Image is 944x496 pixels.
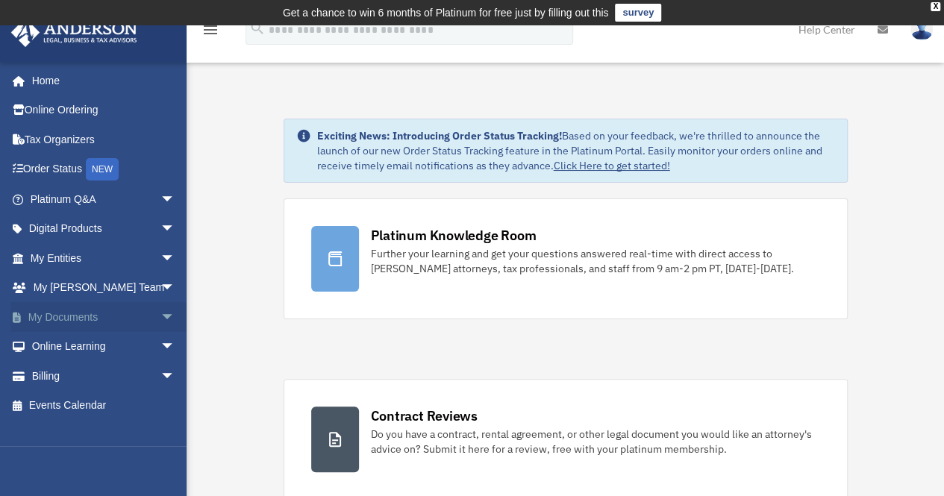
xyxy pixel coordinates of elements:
[160,214,190,245] span: arrow_drop_down
[10,361,198,391] a: Billingarrow_drop_down
[284,198,848,319] a: Platinum Knowledge Room Further your learning and get your questions answered real-time with dire...
[10,125,198,154] a: Tax Organizers
[554,159,670,172] a: Click Here to get started!
[249,20,266,37] i: search
[371,427,820,456] div: Do you have a contract, rental agreement, or other legal document you would like an attorney's ad...
[931,2,940,11] div: close
[371,246,820,276] div: Further your learning and get your questions answered real-time with direct access to [PERSON_NAM...
[910,19,933,40] img: User Pic
[317,129,562,142] strong: Exciting News: Introducing Order Status Tracking!
[317,128,835,173] div: Based on your feedback, we're thrilled to announce the launch of our new Order Status Tracking fe...
[160,184,190,215] span: arrow_drop_down
[10,214,198,244] a: Digital Productsarrow_drop_down
[160,302,190,333] span: arrow_drop_down
[615,4,661,22] a: survey
[371,226,537,245] div: Platinum Knowledge Room
[201,26,219,39] a: menu
[160,361,190,392] span: arrow_drop_down
[10,302,198,332] a: My Documentsarrow_drop_down
[10,184,198,214] a: Platinum Q&Aarrow_drop_down
[10,332,198,362] a: Online Learningarrow_drop_down
[10,66,190,95] a: Home
[10,95,198,125] a: Online Ordering
[371,406,478,425] div: Contract Reviews
[201,21,219,39] i: menu
[10,243,198,273] a: My Entitiesarrow_drop_down
[10,273,198,303] a: My [PERSON_NAME] Teamarrow_drop_down
[160,332,190,362] span: arrow_drop_down
[283,4,609,22] div: Get a chance to win 6 months of Platinum for free just by filling out this
[7,18,142,47] img: Anderson Advisors Platinum Portal
[10,154,198,185] a: Order StatusNEW
[160,243,190,274] span: arrow_drop_down
[10,391,198,421] a: Events Calendar
[86,158,119,180] div: NEW
[160,273,190,304] span: arrow_drop_down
